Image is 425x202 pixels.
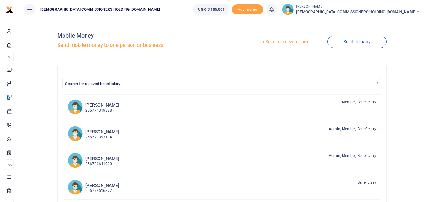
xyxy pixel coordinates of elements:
[232,4,263,15] li: Toup your wallet
[85,134,119,140] p: 256779393114
[85,161,119,167] p: 256782641900
[6,6,13,14] img: logo-small
[68,99,83,114] img: PK
[63,78,381,88] span: Search for a saved beneficiary
[85,156,119,161] h6: [PERSON_NAME]
[296,9,420,15] span: [DEMOGRAPHIC_DATA] COMMISSIONERS HOLDING [DOMAIN_NAME]
[63,148,381,173] a: BN [PERSON_NAME] 256782641900 Admin, Member, Beneficiary
[68,180,83,195] img: ES
[68,153,83,168] img: BN
[65,81,120,86] span: Search for a saved beneficiary
[232,7,263,11] a: Add money
[57,42,219,49] h5: Send mobile money to one person or business
[342,99,376,105] span: Member, Beneficiary
[85,183,119,188] h6: [PERSON_NAME]
[57,32,219,39] h4: Mobile Money
[85,107,119,113] p: 256774319888
[63,121,381,146] a: WWr [PERSON_NAME] 256779393114 Admin, Member, Beneficiary
[68,126,83,141] img: WWr
[63,94,381,119] a: PK [PERSON_NAME] 256774319888 Member, Beneficiary
[62,78,381,89] span: Search for a saved beneficiary
[85,188,119,194] p: 256773616877
[193,4,229,15] a: UGX 3,186,801
[6,7,13,12] a: logo-small logo-large logo-large
[191,4,232,15] li: Wallet ballance
[63,175,381,200] a: ES [PERSON_NAME] 256773616877 Beneficiary
[85,129,119,135] h6: [PERSON_NAME]
[329,126,376,132] span: Admin, Member, Beneficiary
[282,4,420,15] a: profile-user [PERSON_NAME] [DEMOGRAPHIC_DATA] COMMISSIONERS HOLDING [DOMAIN_NAME]
[232,4,263,15] span: Add money
[282,4,294,15] img: profile-user
[38,7,163,12] span: [DEMOGRAPHIC_DATA] COMMISSIONERS HOLDING [DOMAIN_NAME]
[5,159,14,170] li: Ac
[296,4,420,9] small: [PERSON_NAME]
[357,180,376,185] span: Beneficiary
[85,102,119,108] h6: [PERSON_NAME]
[198,6,225,13] span: UGX 3,186,801
[329,153,376,159] span: Admin, Member, Beneficiary
[5,52,14,62] li: M
[327,36,387,48] a: Send to many
[245,36,327,48] a: Send to a new recipient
